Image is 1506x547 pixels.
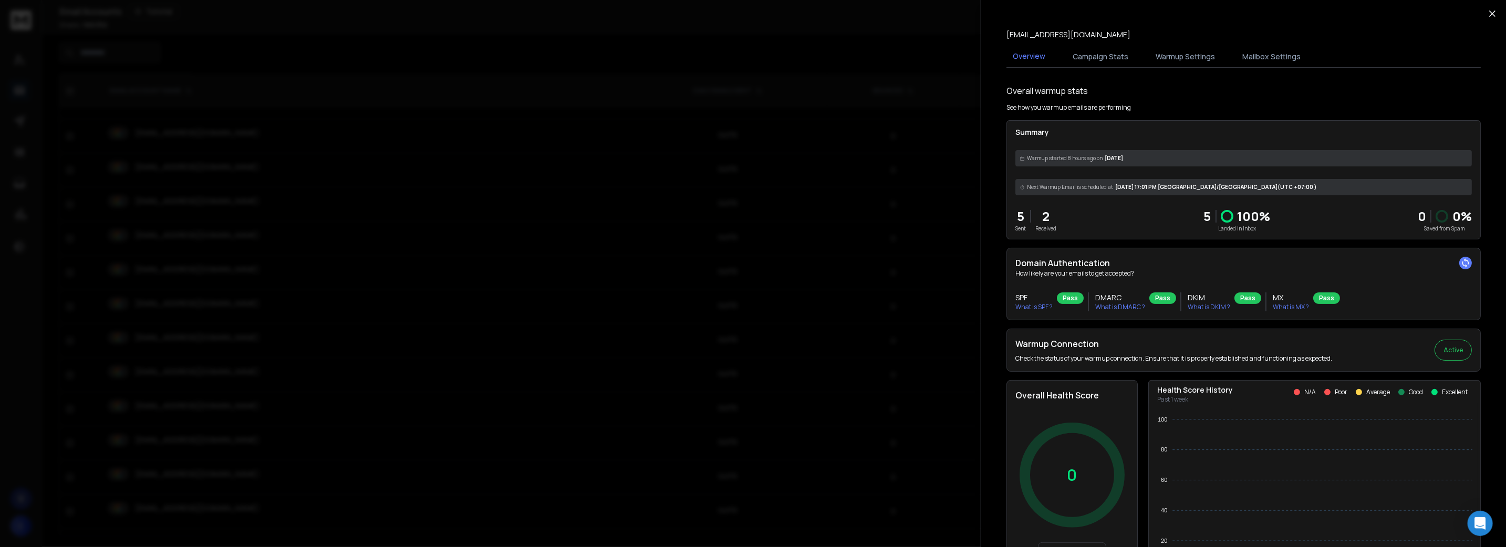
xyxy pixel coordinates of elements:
p: Average [1366,388,1390,396]
strong: 0 [1418,207,1426,225]
button: Overview [1006,45,1052,69]
div: Open Intercom Messenger [1468,511,1493,536]
div: Pass [1149,292,1176,304]
div: Pass [1313,292,1340,304]
div: Pass [1057,292,1084,304]
tspan: 100 [1158,416,1167,423]
h1: Overall warmup stats [1006,85,1088,97]
p: 2 [1035,208,1056,225]
p: Check the status of your warmup connection. Ensure that it is properly established and functionin... [1015,354,1332,363]
p: Landed in Inbox [1204,225,1271,233]
tspan: 80 [1161,446,1167,453]
p: What is MX ? [1273,303,1309,311]
p: Health Score History [1157,385,1233,395]
div: [DATE] [1015,150,1472,166]
button: Warmup Settings [1149,45,1221,68]
tspan: 20 [1161,538,1167,544]
p: 100 % [1238,208,1271,225]
p: Saved from Spam [1418,225,1472,233]
tspan: 60 [1161,477,1167,483]
p: Good [1409,388,1423,396]
button: Active [1435,340,1472,361]
div: Pass [1234,292,1261,304]
p: What is SPF ? [1015,303,1053,311]
p: See how you warmup emails are performing [1006,103,1131,112]
p: How likely are your emails to get accepted? [1015,269,1472,278]
p: Received [1035,225,1056,233]
p: 5 [1015,208,1026,225]
button: Mailbox Settings [1236,45,1307,68]
h2: Overall Health Score [1015,389,1129,402]
button: Campaign Stats [1066,45,1135,68]
tspan: 40 [1161,507,1167,513]
p: Poor [1335,388,1347,396]
h3: DKIM [1188,292,1230,303]
p: [EMAIL_ADDRESS][DOMAIN_NAME] [1006,29,1130,40]
h3: SPF [1015,292,1053,303]
p: N/A [1304,388,1316,396]
h3: MX [1273,292,1309,303]
p: Excellent [1442,388,1468,396]
span: Next Warmup Email is scheduled at [1027,183,1113,191]
span: Warmup started 8 hours ago on [1027,154,1103,162]
h2: Warmup Connection [1015,338,1332,350]
h2: Domain Authentication [1015,257,1472,269]
p: What is DKIM ? [1188,303,1230,311]
p: Past 1 week [1157,395,1233,404]
p: 5 [1204,208,1211,225]
div: [DATE] 17:01 PM [GEOGRAPHIC_DATA]/[GEOGRAPHIC_DATA] (UTC +07:00 ) [1015,179,1472,195]
p: Summary [1015,127,1472,138]
p: What is DMARC ? [1095,303,1145,311]
p: 0 % [1452,208,1472,225]
h3: DMARC [1095,292,1145,303]
p: 0 [1067,466,1077,485]
p: Sent [1015,225,1026,233]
